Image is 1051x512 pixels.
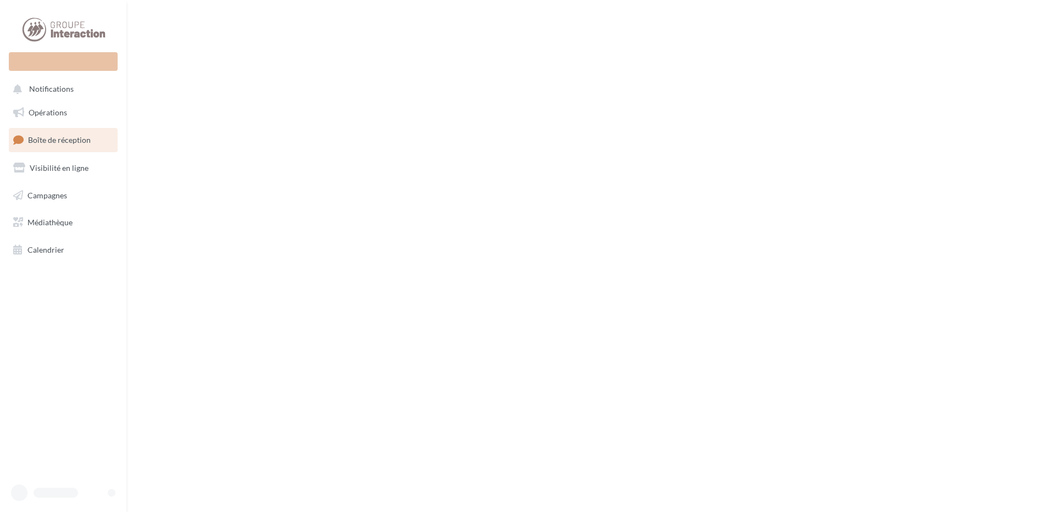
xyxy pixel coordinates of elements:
[27,218,73,227] span: Médiathèque
[7,157,120,180] a: Visibilité en ligne
[7,238,120,261] a: Calendrier
[7,211,120,234] a: Médiathèque
[7,128,120,152] a: Boîte de réception
[30,163,88,172] span: Visibilité en ligne
[29,108,67,117] span: Opérations
[9,52,118,71] div: Nouvelle campagne
[7,184,120,207] a: Campagnes
[27,190,67,199] span: Campagnes
[28,135,91,144] span: Boîte de réception
[27,245,64,254] span: Calendrier
[7,101,120,124] a: Opérations
[29,85,74,94] span: Notifications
